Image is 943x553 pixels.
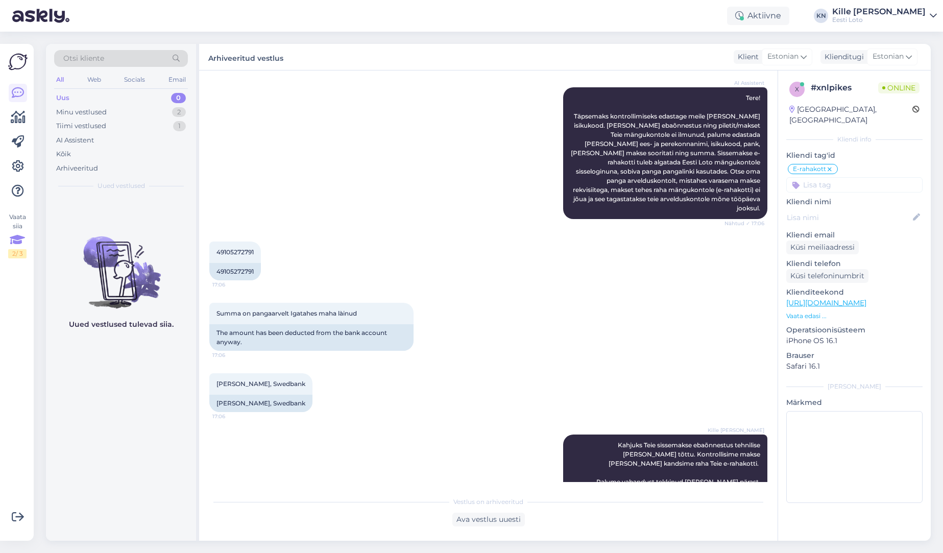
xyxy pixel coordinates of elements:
p: Kliendi tag'id [786,150,923,161]
span: AI Assistent [726,79,764,87]
p: Kliendi telefon [786,258,923,269]
p: iPhone OS 16.1 [786,335,923,346]
div: Email [166,73,188,86]
span: Uued vestlused [98,181,145,190]
span: Tere! Täpsemaks kontrollimiseks edastage meile [PERSON_NAME] isikukood. [PERSON_NAME] ebaõnnestus... [571,94,762,212]
div: Kille [PERSON_NAME] [832,8,926,16]
span: Estonian [767,51,799,62]
span: 17:06 [212,351,251,359]
div: 49105272791 [209,263,261,280]
a: [URL][DOMAIN_NAME] [786,298,866,307]
div: Tiimi vestlused [56,121,106,131]
div: 1 [173,121,186,131]
input: Lisa nimi [787,212,911,223]
div: Ava vestlus uuesti [452,513,525,526]
img: No chats [46,218,196,310]
span: Otsi kliente [63,53,104,64]
div: Eesti Loto [832,16,926,24]
label: Arhiveeritud vestlus [208,50,283,64]
div: 2 [172,107,186,117]
div: Küsi meiliaadressi [786,241,859,254]
span: Estonian [873,51,904,62]
p: Kliendi nimi [786,197,923,207]
div: Kliendi info [786,135,923,144]
div: 2 / 3 [8,249,27,258]
span: [PERSON_NAME], Swedbank [216,380,305,388]
span: Kille [PERSON_NAME] [708,426,764,434]
span: Kahjuks Teie sissemakse ebaõnnestus tehnilise [PERSON_NAME] tõttu. Kontrollisime makse [PERSON_NA... [596,441,762,486]
div: [GEOGRAPHIC_DATA], [GEOGRAPHIC_DATA] [789,104,912,126]
div: Socials [122,73,147,86]
div: Web [85,73,103,86]
span: 17:06 [212,281,251,288]
div: Arhiveeritud [56,163,98,174]
p: Kliendi email [786,230,923,241]
div: The amount has been deducted from the bank account anyway. [209,324,414,351]
span: 17:06 [212,413,251,420]
span: E-rahakott [793,166,826,172]
p: Klienditeekond [786,287,923,298]
span: 49105272791 [216,248,254,256]
span: Online [878,82,920,93]
span: Nähtud ✓ 17:06 [724,220,764,227]
div: KN [814,9,828,23]
div: All [54,73,66,86]
div: Klient [734,52,759,62]
p: Märkmed [786,397,923,408]
div: Minu vestlused [56,107,107,117]
p: Safari 16.1 [786,361,923,372]
div: Uus [56,93,69,103]
div: Küsi telefoninumbrit [786,269,868,283]
span: Summa on pangaarvelt Igatahes maha làinud [216,309,357,317]
div: Vaata siia [8,212,27,258]
div: [PERSON_NAME] [786,382,923,391]
div: [PERSON_NAME], Swedbank [209,395,312,412]
div: 0 [171,93,186,103]
a: Kille [PERSON_NAME]Eesti Loto [832,8,937,24]
p: Operatsioonisüsteem [786,325,923,335]
p: Brauser [786,350,923,361]
p: Vaata edasi ... [786,311,923,321]
div: Aktiivne [727,7,789,25]
div: # xnlpikes [811,82,878,94]
div: AI Assistent [56,135,94,146]
img: Askly Logo [8,52,28,71]
span: x [795,85,799,93]
p: Uued vestlused tulevad siia. [69,319,174,330]
div: Kõik [56,149,71,159]
span: Vestlus on arhiveeritud [453,497,523,507]
div: Klienditugi [820,52,864,62]
input: Lisa tag [786,177,923,193]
